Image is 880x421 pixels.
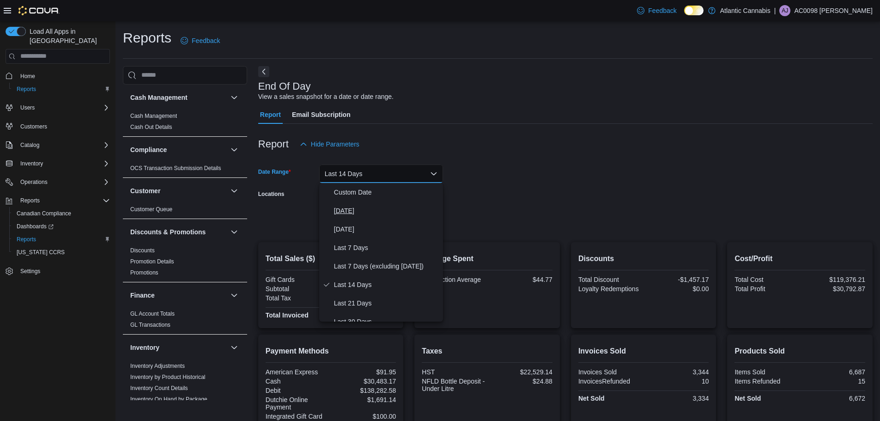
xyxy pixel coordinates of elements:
button: Last 14 Days [319,165,443,183]
a: Promotions [130,269,158,276]
a: Dashboards [13,221,57,232]
span: Last 7 Days (excluding [DATE]) [334,261,439,272]
h2: Average Spent [422,253,552,264]
span: Customer Queue [130,206,172,213]
span: Reports [17,195,110,206]
span: [US_STATE] CCRS [17,249,65,256]
div: Items Sold [734,368,798,376]
a: Promotion Details [130,258,174,265]
h2: Products Sold [734,346,865,357]
span: Cash Out Details [130,123,172,131]
div: $22,529.14 [489,368,552,376]
div: Cash Management [123,110,247,136]
h2: Discounts [578,253,709,264]
h2: Cost/Profit [734,253,865,264]
div: Cash [266,378,329,385]
button: Discounts & Promotions [229,226,240,238]
button: Inventory [229,342,240,353]
h2: Payment Methods [266,346,396,357]
a: Feedback [177,31,224,50]
a: Feedback [633,1,680,20]
button: Catalog [2,139,114,152]
a: GL Account Totals [130,311,175,317]
span: Reports [17,236,36,243]
button: Customers [2,120,114,133]
span: Operations [17,177,110,188]
span: Customers [17,121,110,132]
span: Feedback [648,6,676,15]
button: Settings [2,264,114,278]
div: Compliance [123,163,247,177]
span: Last 7 Days [334,242,439,253]
div: Loyalty Redemptions [578,285,642,293]
span: Report [260,105,281,124]
span: Customers [20,123,47,130]
div: Gift Cards [266,276,329,283]
span: Reports [20,197,40,204]
span: Home [17,70,110,82]
a: OCS Transaction Submission Details [130,165,221,171]
a: Dashboards [9,220,114,233]
div: View a sales snapshot for a date or date range. [258,92,394,102]
div: -$1,457.17 [645,276,709,283]
span: [DATE] [334,205,439,216]
button: Customer [229,185,240,196]
span: Reports [17,85,36,93]
div: AC0098 Jennings Grayden [779,5,790,16]
button: Next [258,66,269,77]
span: AJ [782,5,788,16]
a: Discounts [130,247,155,254]
div: $30,483.17 [333,378,396,385]
span: Washington CCRS [13,247,110,258]
h1: Reports [123,29,171,47]
div: HST [422,368,485,376]
div: 6,672 [802,395,865,402]
span: Custom Date [334,187,439,198]
div: $100.00 [333,413,396,420]
img: Cova [18,6,60,15]
button: Cash Management [130,93,227,102]
span: Inventory Count Details [130,384,188,392]
div: InvoicesRefunded [578,378,642,385]
label: Date Range [258,168,291,176]
span: Last 21 Days [334,298,439,309]
span: Inventory [17,158,110,169]
div: American Express [266,368,329,376]
div: Dutchie Online Payment [266,396,329,411]
div: Total Tax [266,294,329,302]
div: Debit [266,387,329,394]
span: Inventory by Product Historical [130,373,206,381]
div: Customer [123,204,247,219]
span: Cash Management [130,112,177,120]
button: Reports [2,194,114,207]
div: Select listbox [319,183,443,322]
button: Customer [130,186,227,195]
span: Dashboards [13,221,110,232]
span: Settings [17,265,110,277]
h3: Compliance [130,145,167,154]
span: Canadian Compliance [13,208,110,219]
span: Canadian Compliance [17,210,71,217]
button: Compliance [130,145,227,154]
button: Users [2,101,114,114]
div: $30,792.87 [802,285,865,293]
h3: End Of Day [258,81,311,92]
div: Total Profit [734,285,798,293]
span: OCS Transaction Submission Details [130,165,221,172]
button: Compliance [229,144,240,155]
h3: Customer [130,186,160,195]
a: GL Transactions [130,322,170,328]
div: 6,687 [802,368,865,376]
button: Home [2,69,114,83]
div: Finance [123,308,247,334]
div: 3,334 [645,395,709,402]
div: 10 [645,378,709,385]
button: Hide Parameters [296,135,363,153]
p: AC0098 [PERSON_NAME] [794,5,873,16]
button: Inventory [130,343,227,352]
h2: Total Sales ($) [266,253,396,264]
